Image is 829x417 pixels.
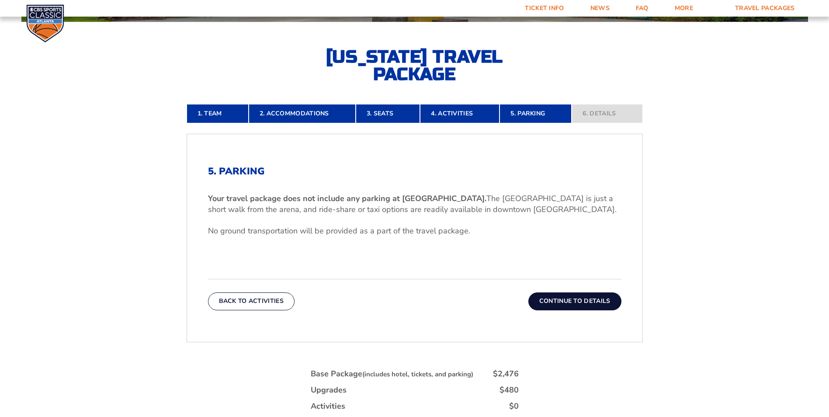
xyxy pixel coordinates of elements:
[356,104,420,123] a: 3. Seats
[528,292,621,310] button: Continue To Details
[187,104,249,123] a: 1. Team
[311,368,473,379] div: Base Package
[319,48,511,83] h2: [US_STATE] Travel Package
[208,193,486,204] b: Your travel package does not include any parking at [GEOGRAPHIC_DATA].
[208,193,621,215] p: The [GEOGRAPHIC_DATA] is just a short walk from the arena, and ride-share or taxi options are rea...
[311,401,345,412] div: Activities
[208,226,621,236] p: No ground transportation will be provided as a part of the travel package.
[420,104,499,123] a: 4. Activities
[362,370,473,379] small: (includes hotel, tickets, and parking)
[499,385,519,396] div: $480
[509,401,519,412] div: $0
[249,104,356,123] a: 2. Accommodations
[493,368,519,379] div: $2,476
[26,4,64,42] img: CBS Sports Classic
[311,385,347,396] div: Upgrades
[208,166,621,177] h2: 5. Parking
[208,292,295,310] button: Back To Activities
